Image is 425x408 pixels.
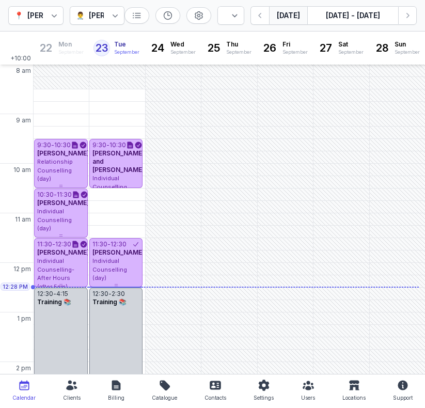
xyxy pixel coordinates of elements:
span: Fri [282,40,308,49]
div: 11:30 [57,191,72,199]
span: Individual Counselling (day) [92,175,127,199]
span: Sun [395,40,420,49]
div: 9:30 [37,141,51,149]
div: 4:15 [56,290,68,298]
div: 27 [318,40,334,56]
div: 10:30 [37,191,54,199]
span: 12:28 PM [3,283,28,291]
div: - [106,141,109,149]
div: 12:30 [55,240,71,248]
div: [PERSON_NAME] [89,9,149,22]
span: 1 pm [17,315,31,323]
div: September [338,49,364,56]
div: 10:30 [109,141,126,149]
div: 10:30 [54,141,71,149]
div: 26 [262,40,278,56]
div: 📍 [14,9,23,22]
span: Individual Counselling (day) [37,208,72,232]
div: Contacts [204,391,226,404]
button: [DATE] [269,6,307,25]
span: Individual Counselling (day) [92,257,127,281]
span: Relationship Counselling (day) [37,158,73,182]
span: [PERSON_NAME] [37,149,89,157]
span: Tue [114,40,139,49]
div: - [107,240,111,248]
span: 12 pm [13,265,31,273]
div: 28 [374,40,390,56]
span: 8 am [16,67,31,75]
span: Thu [226,40,251,49]
span: +10:00 [10,54,33,65]
div: Catalogue [152,391,177,404]
span: Training 📚 [92,298,127,306]
div: 12:30 [111,240,127,248]
div: Locations [342,391,366,404]
span: 9 am [16,116,31,124]
div: 23 [93,40,110,56]
div: - [52,240,55,248]
div: - [51,141,54,149]
span: Training 📚 [37,298,71,306]
div: 👨‍⚕️ [76,9,85,22]
span: 10 am [13,166,31,174]
div: - [54,191,57,199]
div: 12:30 [92,290,108,298]
div: 12:30 [37,290,53,298]
span: [PERSON_NAME] [92,248,145,256]
div: September [226,49,251,56]
div: 11:30 [37,240,52,248]
div: - [108,290,112,298]
div: Calendar [12,391,36,404]
button: [DATE] - [DATE] [307,6,398,25]
span: [PERSON_NAME] [37,248,89,256]
div: 11:30 [92,240,107,248]
div: 24 [150,40,166,56]
div: September [114,49,139,56]
span: 2 pm [16,364,31,372]
div: 9:30 [92,141,106,149]
div: 22 [38,40,54,56]
div: Users [301,391,315,404]
span: Sat [338,40,364,49]
span: Mon [58,40,84,49]
div: September [58,49,84,56]
div: Settings [254,391,274,404]
div: 2:30 [112,290,125,298]
div: September [282,49,308,56]
div: [PERSON_NAME] Counselling [27,9,133,22]
div: 25 [206,40,222,56]
span: Individual Counselling- After Hours (after 5pm) [37,257,74,290]
span: 11 am [15,215,31,224]
div: Support [393,391,413,404]
span: [PERSON_NAME] [37,199,89,207]
div: Clients [63,391,81,404]
span: [PERSON_NAME] and [PERSON_NAME] [92,149,145,174]
div: September [170,49,196,56]
div: Billing [108,391,124,404]
span: Wed [170,40,196,49]
div: September [395,49,420,56]
div: - [53,290,56,298]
